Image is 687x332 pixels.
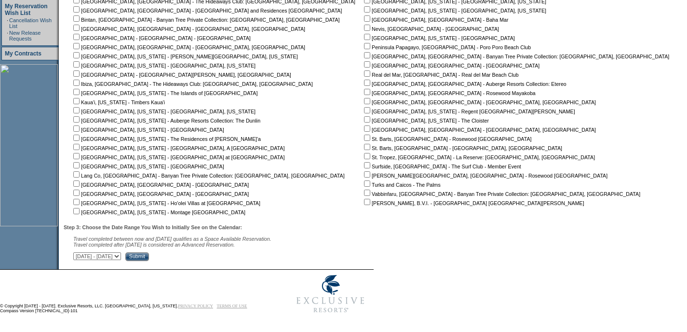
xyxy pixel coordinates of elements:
[71,173,345,179] nobr: Lang Co, [GEOGRAPHIC_DATA] - Banyan Tree Private Collection: [GEOGRAPHIC_DATA], [GEOGRAPHIC_DATA]
[71,72,291,78] nobr: [GEOGRAPHIC_DATA] - [GEOGRAPHIC_DATA][PERSON_NAME], [GEOGRAPHIC_DATA]
[5,3,48,16] a: My Reservation Wish List
[71,63,256,69] nobr: [GEOGRAPHIC_DATA], [US_STATE] - [GEOGRAPHIC_DATA], [US_STATE]
[362,191,640,197] nobr: Vabbinfaru, [GEOGRAPHIC_DATA] - Banyan Tree Private Collection: [GEOGRAPHIC_DATA], [GEOGRAPHIC_DATA]
[362,90,536,96] nobr: [GEOGRAPHIC_DATA], [GEOGRAPHIC_DATA] - Rosewood Mayakoba
[362,17,508,23] nobr: [GEOGRAPHIC_DATA], [GEOGRAPHIC_DATA] - Baha Mar
[71,35,251,41] nobr: [GEOGRAPHIC_DATA] - [GEOGRAPHIC_DATA] - [GEOGRAPHIC_DATA]
[71,127,224,133] nobr: [GEOGRAPHIC_DATA], [US_STATE] - [GEOGRAPHIC_DATA]
[362,200,584,206] nobr: [PERSON_NAME], B.V.I. - [GEOGRAPHIC_DATA] [GEOGRAPHIC_DATA][PERSON_NAME]
[362,154,595,160] nobr: St. Tropez, [GEOGRAPHIC_DATA] - La Reserve: [GEOGRAPHIC_DATA], [GEOGRAPHIC_DATA]
[71,191,249,197] nobr: [GEOGRAPHIC_DATA], [GEOGRAPHIC_DATA] - [GEOGRAPHIC_DATA]
[362,164,521,169] nobr: Surfside, [GEOGRAPHIC_DATA] - The Surf Club - Member Event
[362,109,575,114] nobr: [GEOGRAPHIC_DATA], [US_STATE] - Regent [GEOGRAPHIC_DATA][PERSON_NAME]
[71,118,260,124] nobr: [GEOGRAPHIC_DATA], [US_STATE] - Auberge Resorts Collection: The Dunlin
[362,35,515,41] nobr: [GEOGRAPHIC_DATA], [US_STATE] - [GEOGRAPHIC_DATA]
[362,118,489,124] nobr: [GEOGRAPHIC_DATA], [US_STATE] - The Cloister
[71,154,284,160] nobr: [GEOGRAPHIC_DATA], [US_STATE] - [GEOGRAPHIC_DATA] at [GEOGRAPHIC_DATA]
[362,44,531,50] nobr: Peninsula Papagayo, [GEOGRAPHIC_DATA] - Poro Poro Beach Club
[73,236,271,242] span: Travel completed between now and [DATE] qualifies as a Space Available Reservation.
[362,81,566,87] nobr: [GEOGRAPHIC_DATA], [GEOGRAPHIC_DATA] - Auberge Resorts Collection: Etereo
[217,304,247,308] a: TERMS OF USE
[71,136,261,142] nobr: [GEOGRAPHIC_DATA], [US_STATE] - The Residences of [PERSON_NAME]'a
[362,8,546,14] nobr: [GEOGRAPHIC_DATA], [US_STATE] - [GEOGRAPHIC_DATA], [US_STATE]
[71,17,340,23] nobr: Bintan, [GEOGRAPHIC_DATA] - Banyan Tree Private Collection: [GEOGRAPHIC_DATA], [GEOGRAPHIC_DATA]
[178,304,213,308] a: PRIVACY POLICY
[362,72,519,78] nobr: Real del Mar, [GEOGRAPHIC_DATA] - Real del Mar Beach Club
[362,127,596,133] nobr: [GEOGRAPHIC_DATA], [GEOGRAPHIC_DATA] - [GEOGRAPHIC_DATA], [GEOGRAPHIC_DATA]
[71,8,342,14] nobr: [GEOGRAPHIC_DATA], [GEOGRAPHIC_DATA] - [GEOGRAPHIC_DATA] and Residences [GEOGRAPHIC_DATA]
[71,99,165,105] nobr: Kaua'i, [US_STATE] - Timbers Kaua'i
[71,200,260,206] nobr: [GEOGRAPHIC_DATA], [US_STATE] - Ho'olei Villas at [GEOGRAPHIC_DATA]
[362,26,499,32] nobr: Nevis, [GEOGRAPHIC_DATA] - [GEOGRAPHIC_DATA]
[73,242,235,248] nobr: Travel completed after [DATE] is considered an Advanced Reservation.
[362,182,441,188] nobr: Turks and Caicos - The Palms
[362,63,539,69] nobr: [GEOGRAPHIC_DATA], [GEOGRAPHIC_DATA] - [GEOGRAPHIC_DATA]
[64,224,242,230] b: Step 3: Choose the Date Range You Wish to Initially See on the Calendar:
[362,173,607,179] nobr: [PERSON_NAME][GEOGRAPHIC_DATA], [GEOGRAPHIC_DATA] - Rosewood [GEOGRAPHIC_DATA]
[71,145,284,151] nobr: [GEOGRAPHIC_DATA], [US_STATE] - [GEOGRAPHIC_DATA], A [GEOGRAPHIC_DATA]
[71,54,298,59] nobr: [GEOGRAPHIC_DATA], [US_STATE] - [PERSON_NAME][GEOGRAPHIC_DATA], [US_STATE]
[7,30,8,41] td: ·
[362,145,562,151] nobr: St. Barts, [GEOGRAPHIC_DATA] - [GEOGRAPHIC_DATA], [GEOGRAPHIC_DATA]
[71,44,305,50] nobr: [GEOGRAPHIC_DATA], [GEOGRAPHIC_DATA] - [GEOGRAPHIC_DATA], [GEOGRAPHIC_DATA]
[362,54,669,59] nobr: [GEOGRAPHIC_DATA], [GEOGRAPHIC_DATA] - Banyan Tree Private Collection: [GEOGRAPHIC_DATA], [GEOGRA...
[5,50,41,57] a: My Contracts
[7,17,8,29] td: ·
[71,182,249,188] nobr: [GEOGRAPHIC_DATA], [GEOGRAPHIC_DATA] - [GEOGRAPHIC_DATA]
[9,30,40,41] a: New Release Requests
[362,136,531,142] nobr: St. Barts, [GEOGRAPHIC_DATA] - Rosewood [GEOGRAPHIC_DATA]
[71,26,305,32] nobr: [GEOGRAPHIC_DATA], [GEOGRAPHIC_DATA] - [GEOGRAPHIC_DATA], [GEOGRAPHIC_DATA]
[125,252,149,261] input: Submit
[71,90,257,96] nobr: [GEOGRAPHIC_DATA], [US_STATE] - The Islands of [GEOGRAPHIC_DATA]
[71,109,256,114] nobr: [GEOGRAPHIC_DATA], [US_STATE] - [GEOGRAPHIC_DATA], [US_STATE]
[9,17,52,29] a: Cancellation Wish List
[71,164,224,169] nobr: [GEOGRAPHIC_DATA], [US_STATE] - [GEOGRAPHIC_DATA]
[287,270,374,318] img: Exclusive Resorts
[71,209,245,215] nobr: [GEOGRAPHIC_DATA], [US_STATE] - Montage [GEOGRAPHIC_DATA]
[71,81,313,87] nobr: Ibiza, [GEOGRAPHIC_DATA] - The Hideaways Club: [GEOGRAPHIC_DATA], [GEOGRAPHIC_DATA]
[362,99,596,105] nobr: [GEOGRAPHIC_DATA], [GEOGRAPHIC_DATA] - [GEOGRAPHIC_DATA], [GEOGRAPHIC_DATA]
